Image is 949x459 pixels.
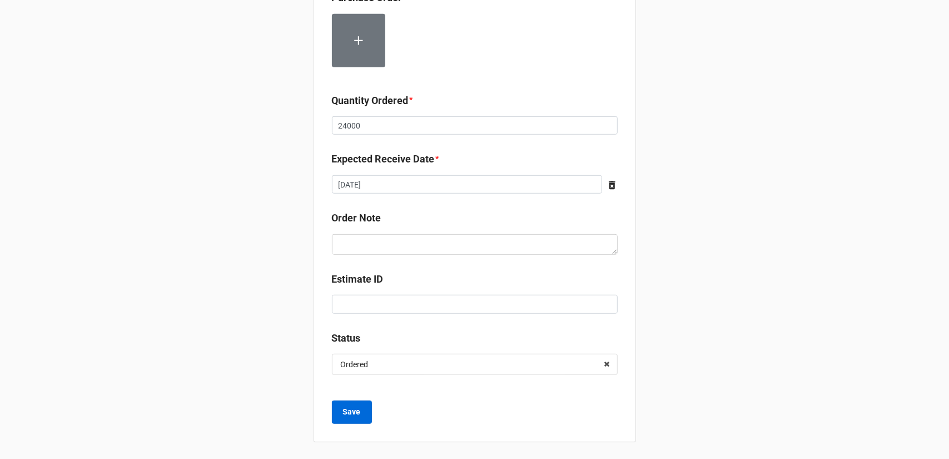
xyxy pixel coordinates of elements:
[332,401,372,424] button: Save
[332,151,435,167] label: Expected Receive Date
[332,330,361,346] label: Status
[332,272,384,287] label: Estimate ID
[341,361,369,368] div: Ordered
[332,175,602,194] input: Date
[332,210,381,226] label: Order Note
[332,93,409,108] label: Quantity Ordered
[343,406,361,418] b: Save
